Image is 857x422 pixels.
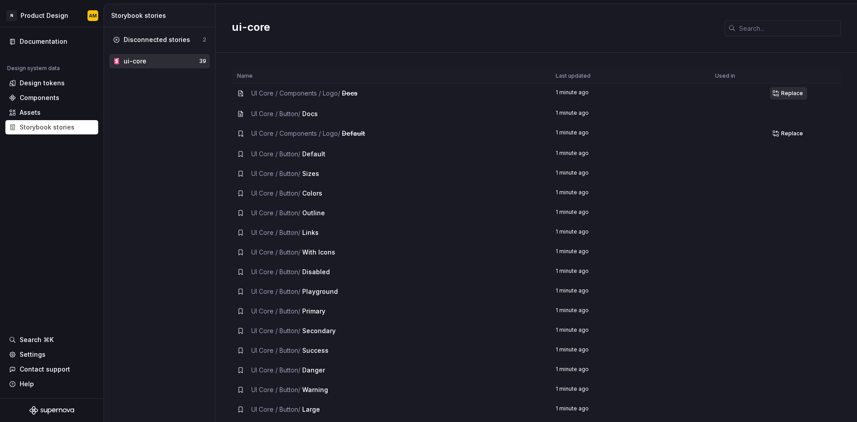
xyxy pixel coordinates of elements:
div: Assets [20,108,41,117]
span: Disabled [302,268,330,276]
span: Success [302,347,329,354]
span: Secondary [302,327,336,334]
div: Search ⌘K [20,335,54,344]
td: 1 minute ago [550,104,710,124]
td: 1 minute ago [550,184,710,203]
div: Contact support [20,365,70,374]
td: 1 minute ago [550,144,710,164]
button: Search ⌘K [5,333,98,347]
td: 1 minute ago [550,282,710,301]
div: Design tokens [20,79,65,88]
span: UI Core / Components / Logo / [251,89,340,97]
span: UI Core / Button / [251,170,300,177]
button: Contact support [5,362,98,376]
span: UI Core / Button / [251,405,300,413]
span: UI Core / Button / [251,229,300,236]
div: Product Design [21,11,68,20]
td: 1 minute ago [550,124,710,144]
th: Name [232,69,550,84]
div: Settings [20,350,46,359]
span: Docs [302,110,318,117]
a: Assets [5,105,98,120]
a: Documentation [5,34,98,49]
span: Links [302,229,319,236]
td: 1 minute ago [550,321,710,341]
svg: Supernova Logo [29,406,74,415]
span: Colors [302,189,322,197]
span: Docs [342,89,358,97]
div: N [6,10,17,21]
a: Settings [5,347,98,362]
h2: ui-core [232,20,714,34]
span: Default [342,130,365,137]
div: Storybook stories [111,11,212,20]
span: Replace [781,90,803,97]
div: Documentation [20,37,67,46]
th: Last updated [550,69,710,84]
div: AM [89,12,97,19]
span: Playground [302,288,338,295]
span: UI Core / Button / [251,347,300,354]
td: 1 minute ago [550,262,710,282]
a: Disconnected stories2 [109,33,210,47]
button: Help [5,377,98,391]
div: Disconnected stories [124,35,190,44]
span: UI Core / Button / [251,386,300,393]
td: 1 minute ago [550,301,710,321]
td: 1 minute ago [550,360,710,380]
span: Primary [302,307,325,315]
button: Replace [770,87,807,100]
th: Used in [710,69,764,84]
button: Replace [770,127,807,140]
span: UI Core / Button / [251,150,300,158]
div: Storybook stories [20,123,75,132]
div: Help [20,380,34,389]
td: 1 minute ago [550,341,710,360]
span: UI Core / Button / [251,366,300,374]
span: Large [302,405,320,413]
span: With Icons [302,248,335,256]
td: 1 minute ago [550,164,710,184]
td: 1 minute ago [550,203,710,223]
span: UI Core / Components / Logo / [251,130,340,137]
span: Warning [302,386,328,393]
span: Replace [781,130,803,137]
span: Sizes [302,170,319,177]
button: NProduct DesignAM [2,6,102,25]
div: ui-core [124,57,146,66]
a: Design tokens [5,76,98,90]
span: UI Core / Button / [251,209,300,217]
span: UI Core / Button / [251,110,300,117]
div: Components [20,93,59,102]
span: UI Core / Button / [251,288,300,295]
td: 1 minute ago [550,223,710,242]
input: Search... [736,20,841,36]
a: ui-core39 [109,54,210,68]
span: UI Core / Button / [251,307,300,315]
span: UI Core / Button / [251,189,300,197]
div: 39 [199,58,206,65]
div: 2 [203,36,206,43]
td: 1 minute ago [550,380,710,400]
span: UI Core / Button / [251,248,300,256]
a: Storybook stories [5,120,98,134]
div: Design system data [7,65,60,72]
span: Default [302,150,325,158]
td: 1 minute ago [550,84,710,104]
span: UI Core / Button / [251,268,300,276]
span: Danger [302,366,325,374]
span: UI Core / Button / [251,327,300,334]
td: 1 minute ago [550,400,710,419]
span: Outline [302,209,325,217]
a: Components [5,91,98,105]
td: 1 minute ago [550,242,710,262]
